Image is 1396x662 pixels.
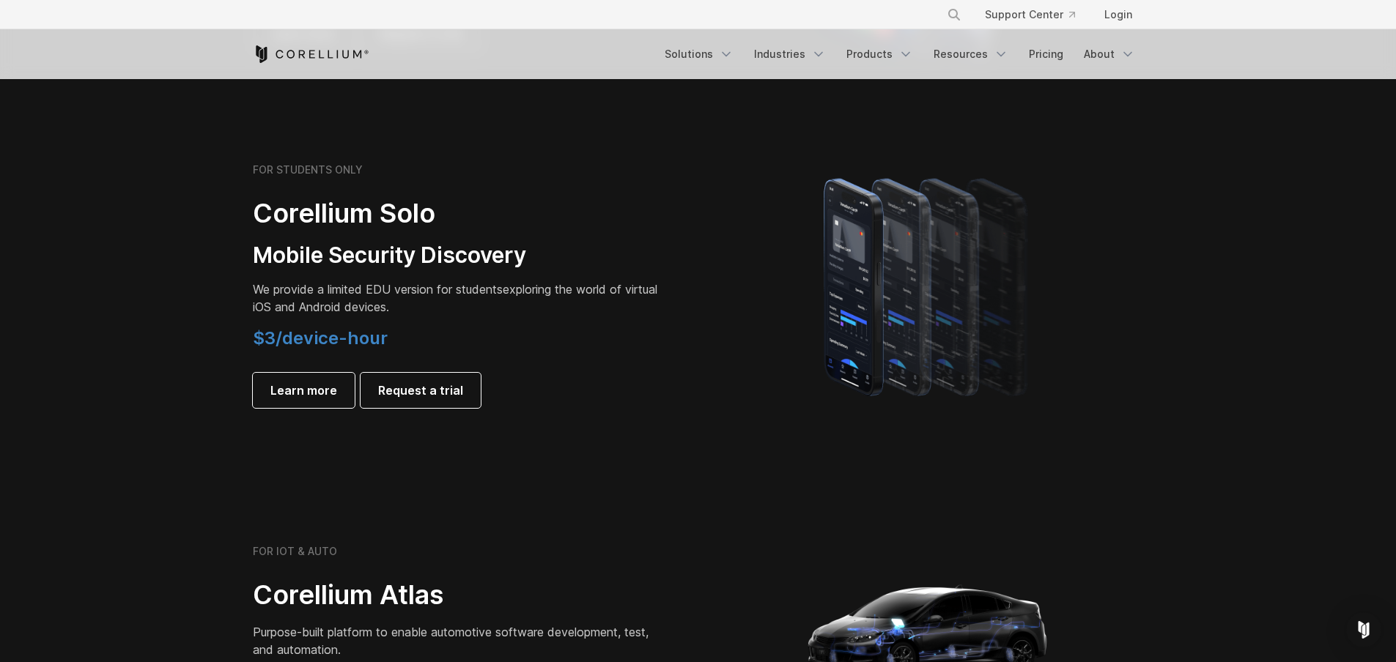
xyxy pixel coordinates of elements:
span: $3/device-hour [253,327,388,349]
span: Request a trial [378,382,463,399]
a: About [1075,41,1144,67]
a: Corellium Home [253,45,369,63]
a: Resources [925,41,1017,67]
a: Products [838,41,922,67]
span: We provide a limited EDU version for students [253,282,503,297]
a: Pricing [1020,41,1072,67]
div: Open Intercom Messenger [1346,612,1381,647]
a: Industries [745,41,835,67]
p: exploring the world of virtual iOS and Android devices. [253,280,663,316]
img: A lineup of four iPhone models becoming more gradient and blurred [794,157,1062,414]
a: Learn more [253,373,355,408]
h2: Corellium Solo [253,197,663,230]
a: Request a trial [361,373,481,408]
h6: FOR IOT & AUTO [253,545,337,558]
button: Search [941,1,967,28]
div: Navigation Menu [656,41,1144,67]
div: Navigation Menu [929,1,1144,28]
a: Support Center [973,1,1087,28]
span: Purpose-built platform to enable automotive software development, test, and automation. [253,625,649,657]
h6: FOR STUDENTS ONLY [253,163,363,176]
a: Solutions [656,41,742,67]
span: Learn more [270,382,337,399]
h2: Corellium Atlas [253,579,663,611]
h3: Mobile Security Discovery [253,242,663,269]
a: Login [1093,1,1144,28]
